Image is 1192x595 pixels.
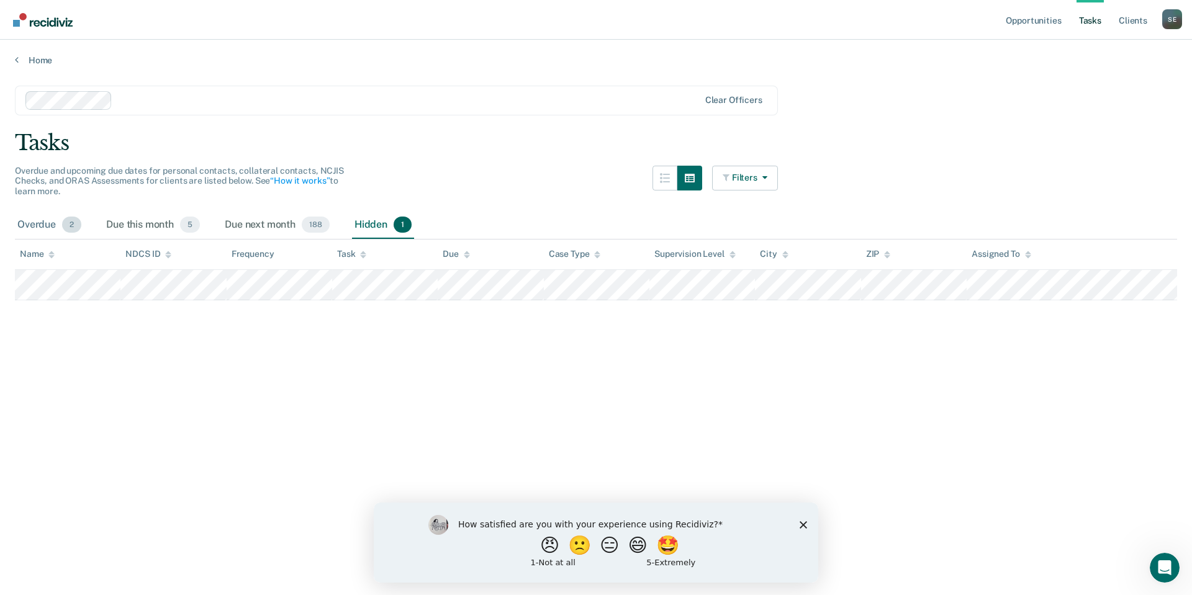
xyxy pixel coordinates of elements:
[13,13,73,27] img: Recidiviz
[374,503,818,583] iframe: Survey by Kim from Recidiviz
[760,249,788,259] div: City
[705,95,762,105] div: Clear officers
[270,176,330,186] a: “How it works”
[1162,9,1182,29] div: S E
[20,249,55,259] div: Name
[15,212,84,239] div: Overdue2
[654,249,736,259] div: Supervision Level
[394,217,412,233] span: 1
[232,249,274,259] div: Frequency
[62,217,81,233] span: 2
[866,249,891,259] div: ZIP
[222,212,332,239] div: Due next month188
[443,249,470,259] div: Due
[125,249,171,259] div: NDCS ID
[352,212,414,239] div: Hidden1
[972,249,1031,259] div: Assigned To
[712,166,778,190] button: Filters
[15,55,1177,66] a: Home
[15,166,344,197] span: Overdue and upcoming due dates for personal contacts, collateral contacts, NCJIS Checks, and ORAS...
[180,217,200,233] span: 5
[302,217,330,233] span: 188
[1162,9,1182,29] button: Profile dropdown button
[1150,553,1180,583] iframe: Intercom live chat
[15,130,1177,156] div: Tasks
[549,249,601,259] div: Case Type
[104,212,202,239] div: Due this month5
[337,249,366,259] div: Task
